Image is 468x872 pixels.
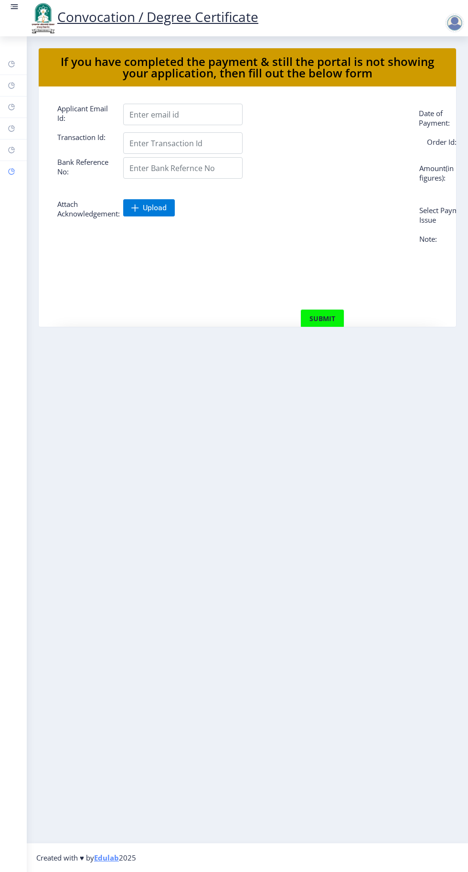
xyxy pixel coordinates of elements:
[50,132,116,150] label: Transaction Id:
[123,104,243,125] input: Enter email id
[29,8,258,26] a: Convocation / Degree Certificate
[39,48,456,86] nb-card-header: If you have completed the payment & still the portal is not showing your application, then fill o...
[300,309,344,328] button: submit
[29,2,57,34] img: logo
[50,157,116,176] label: Bank Reference No:
[94,853,119,862] a: Edulab
[123,157,243,179] input: Enter Bank Refernce No
[50,104,116,123] label: Applicant Email Id:
[50,199,116,218] label: Attach Acknowledgement:
[143,203,167,213] span: Upload
[36,853,136,862] span: Created with ♥ by 2025
[123,132,243,154] input: Enter Transaction Id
